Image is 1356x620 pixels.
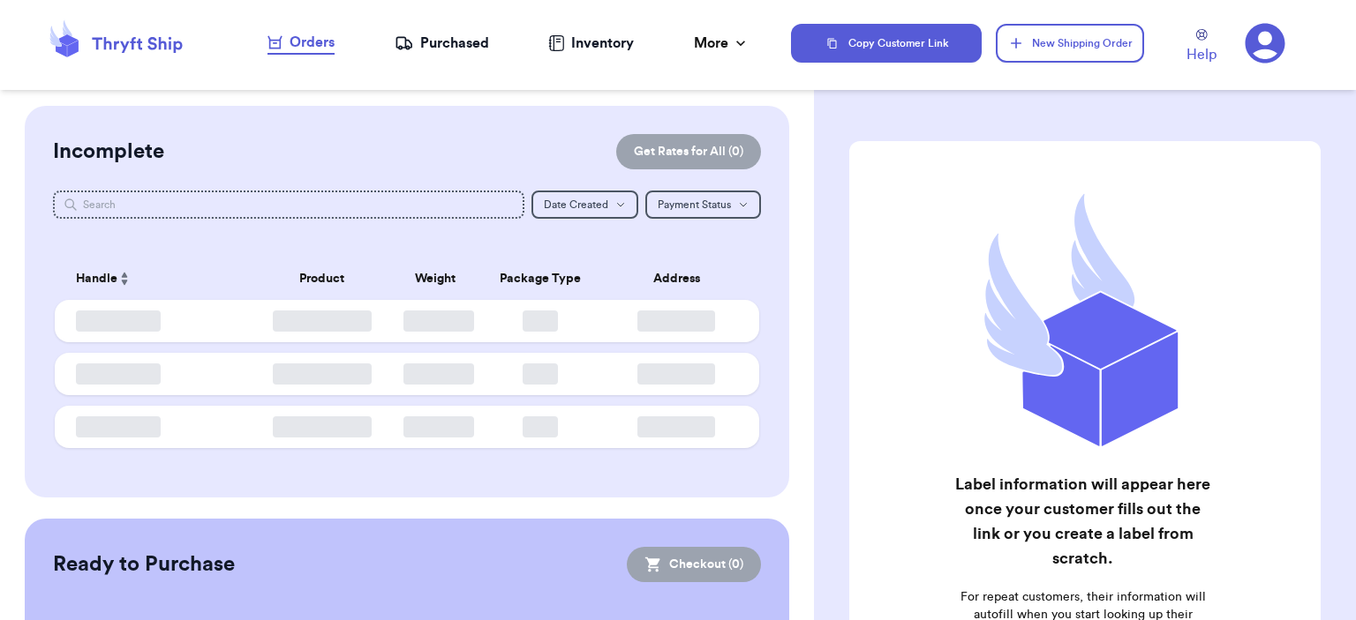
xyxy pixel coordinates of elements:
h2: Incomplete [53,138,164,166]
a: Help [1186,29,1217,65]
div: Orders [267,32,335,53]
span: Date Created [544,199,608,210]
th: Package Type [478,258,605,300]
span: Handle [76,270,117,288]
a: Purchased [395,33,489,54]
h2: Ready to Purchase [53,550,235,579]
div: More [694,33,750,54]
button: Date Created [531,190,638,219]
button: Copy Customer Link [791,24,982,63]
th: Weight [393,258,478,300]
a: Orders [267,32,335,55]
input: Search [53,190,524,219]
th: Address [604,258,759,300]
a: Inventory [548,33,634,54]
button: Payment Status [645,190,761,219]
button: Checkout (0) [627,547,761,582]
h2: Label information will appear here once your customer fills out the link or you create a label fr... [951,472,1215,571]
th: Product [252,258,393,300]
span: Payment Status [658,199,731,210]
button: New Shipping Order [996,24,1144,63]
button: Get Rates for All (0) [616,134,761,169]
button: Sort ascending [117,268,132,289]
span: Help [1186,44,1217,65]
